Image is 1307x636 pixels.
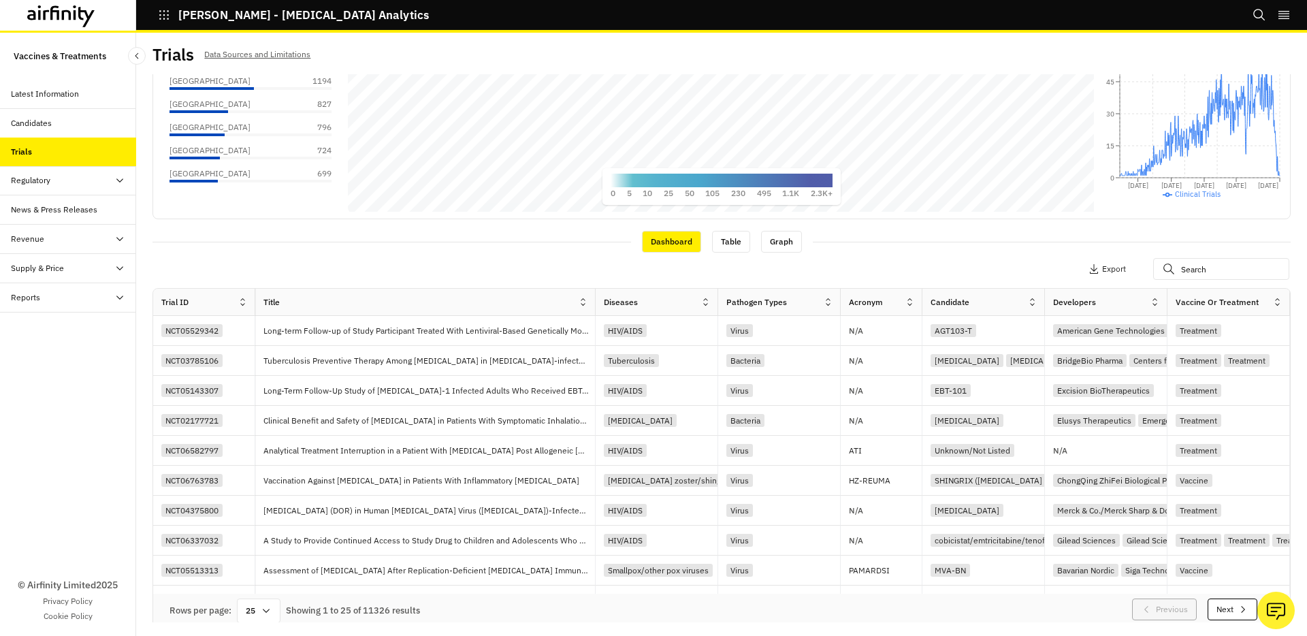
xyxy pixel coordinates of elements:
div: Excision BioTherapeutics [1053,384,1154,397]
div: NCT04375800 [161,504,223,517]
p: Vaccination Against [MEDICAL_DATA] in Patients With Inflammatory [MEDICAL_DATA] [263,474,585,488]
p: 699 [297,168,332,180]
p: [GEOGRAPHIC_DATA] [170,168,251,180]
div: News & Press Releases [11,204,97,216]
button: Close Sidebar [128,47,146,65]
p: 10 [643,187,652,200]
p: Tuberculosis Preventive Therapy Among [MEDICAL_DATA] in [MEDICAL_DATA]-infected Individuals [263,354,595,368]
div: Virus [726,324,753,337]
div: Acronym [849,296,883,308]
div: Supply & Price [11,262,64,274]
div: Treatment [1176,534,1221,547]
div: Elusys Therapeutics [1053,414,1135,427]
p: Clinical Benefit and Safety of [MEDICAL_DATA] in Patients With Symptomatic Inhalational [MEDICAL_... [263,414,595,428]
tspan: 30 [1106,110,1114,118]
tspan: [DATE] [1128,181,1148,190]
div: MVA-BN [931,564,970,577]
div: [MEDICAL_DATA] zoster/shingles [604,474,736,487]
p: N/A [1053,447,1067,455]
p: [MEDICAL_DATA] (DOR) in Human [MEDICAL_DATA] Virus ([MEDICAL_DATA])-Infected Children Ages [DEMOG... [263,504,595,518]
div: Treatment [1176,504,1221,517]
button: Ask our analysts [1257,592,1295,629]
p: 1194 [297,75,332,87]
p: 495 [757,187,771,200]
div: Treatment [1176,444,1221,457]
div: NCT05143307 [161,384,223,397]
p: 796 [297,121,332,133]
div: Bavarian Nordic [1053,564,1118,577]
button: [PERSON_NAME] - [MEDICAL_DATA] Analytics [158,3,429,27]
div: Bacteria [726,414,764,427]
a: Cookie Policy [44,610,93,622]
p: PAMARDSI [849,564,922,577]
p: Analytical Treatment Interruption in a Patient With [MEDICAL_DATA] Post Allogeneic [MEDICAL_DATA]... [263,444,595,458]
div: Pathogen Types [726,296,787,308]
div: NCT06582797 [161,444,223,457]
div: Virus [726,534,753,547]
p: [GEOGRAPHIC_DATA] [170,75,251,87]
p: ATI [849,444,922,458]
button: Previous [1132,599,1197,620]
div: Rows per page: [170,604,231,618]
p: AAHIV [849,594,922,607]
div: Emergent BioSolutions [1138,414,1231,427]
tspan: 45 [1106,78,1114,86]
div: Treatment [1224,534,1270,547]
div: BridgeBio Pharma [1053,354,1127,367]
div: [MEDICAL_DATA] [931,354,1003,367]
tspan: 15 [1106,142,1114,150]
div: Siga Technologies [1121,564,1195,577]
div: NCT06763783 [161,474,223,487]
div: HIV/AIDS [604,324,647,337]
div: HIV/AIDS [604,444,647,457]
div: Candidates [11,117,52,129]
div: Dashboard [642,231,701,253]
p: 105 [705,187,720,200]
div: NCT05513313 [161,564,223,577]
tspan: [DATE] [1161,181,1182,190]
div: Vaccine [1176,564,1212,577]
div: AGT103-T [931,324,976,337]
div: Tuberculosis [604,354,659,367]
p: N/A [849,357,863,365]
p: 25 [664,187,673,200]
div: NCT06337032 [161,534,223,547]
div: Virus [726,474,753,487]
p: 2.3K+ [811,187,833,200]
div: Merck & Co./Merck Sharp & Dohme (MSD) [1053,504,1214,517]
div: [MEDICAL_DATA] [604,414,677,427]
p: N/A [849,537,863,545]
div: Trial ID [161,296,189,308]
p: [GEOGRAPHIC_DATA] [170,121,251,133]
p: [GEOGRAPHIC_DATA] [170,144,251,157]
div: Gilead Sciences [1053,534,1120,547]
div: [MEDICAL_DATA] [931,414,1003,427]
p: HZ-REUMA [849,474,922,488]
div: HIV/AIDS [604,384,647,397]
div: HIV/AIDS [604,534,647,547]
div: Regulatory [11,174,50,187]
p: Long-term Follow-up of Study Participant Treated With Lentiviral-Based Genetically Modified [MEDI... [263,324,595,338]
h2: Trials [152,45,193,65]
div: NCT03785106 [161,354,223,367]
div: Latest Information [11,88,79,100]
p: 0 [611,187,615,200]
div: HIV/AIDS [604,504,647,517]
button: Export [1088,258,1126,280]
div: NCT02177721 [161,414,223,427]
p: 827 [297,98,332,110]
span: Clinical Trials [1175,189,1221,199]
div: cobicistat/emtricitabine/tenofovir alafenamide/atazanavir [931,534,1150,547]
div: Developers [1053,296,1096,308]
div: Title [263,296,280,308]
div: EBT-101 [931,384,971,397]
div: Virus [726,564,753,577]
p: 5 [627,187,632,200]
tspan: [DATE] [1194,181,1214,190]
p: Export [1102,264,1126,274]
div: Treatment [1176,414,1221,427]
button: Search [1253,3,1266,27]
p: N/A [849,387,863,395]
p: [GEOGRAPHIC_DATA] [170,98,251,110]
div: SHINGRIX ([MEDICAL_DATA] Recombinant, Adjuvanted) [931,474,1146,487]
